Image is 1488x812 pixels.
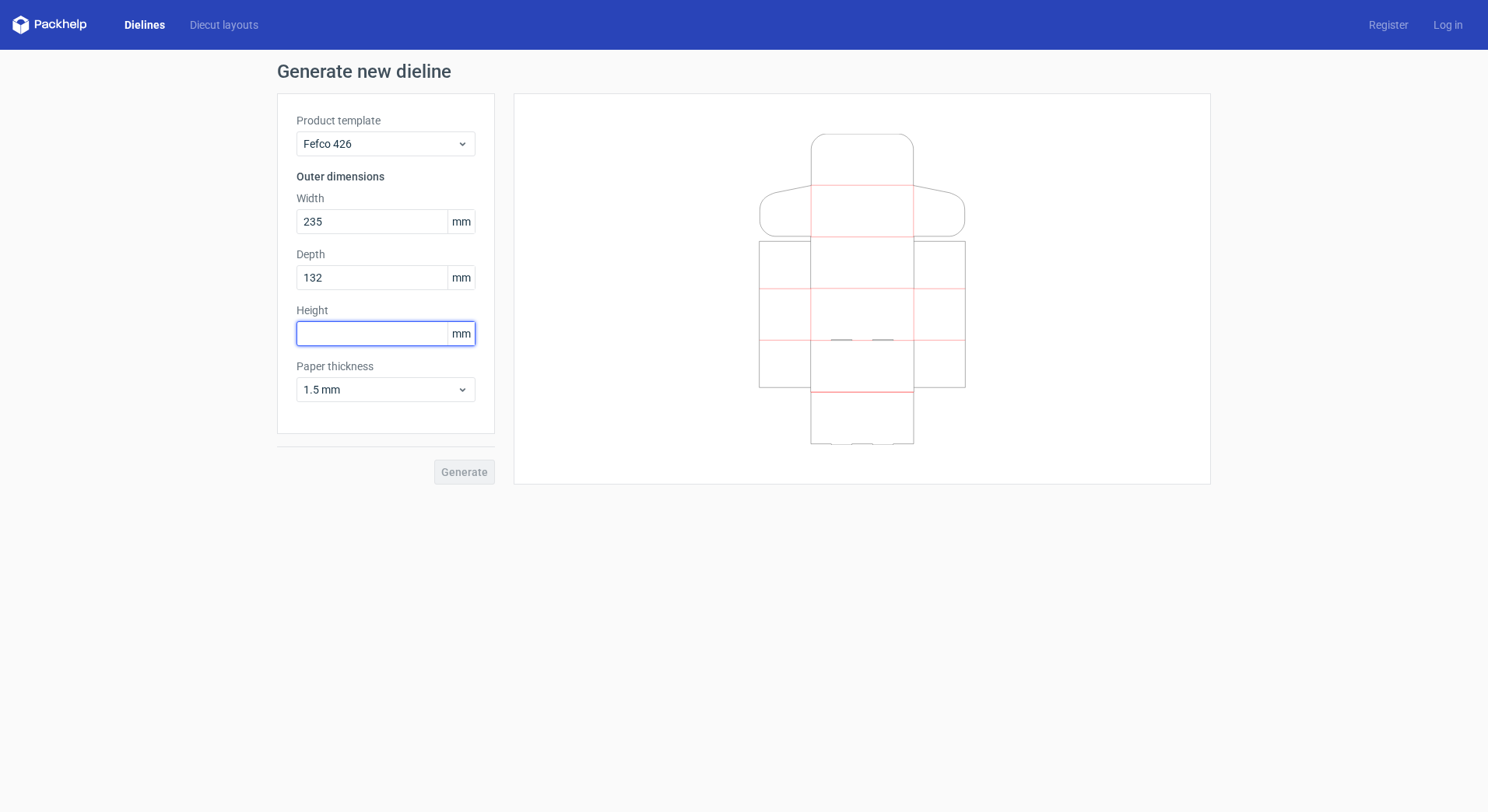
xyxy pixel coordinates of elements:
[297,113,476,128] label: Product template
[447,322,475,345] span: mm
[1356,17,1421,33] a: Register
[297,303,476,318] label: Height
[447,266,475,289] span: mm
[304,136,457,152] span: Fefco 426
[447,210,475,233] span: mm
[177,17,271,33] a: Diecut layouts
[112,17,177,33] a: Dielines
[297,169,476,184] h3: Outer dimensions
[297,247,476,262] label: Depth
[277,62,1211,81] h1: Generate new dieline
[304,382,457,397] span: 1.5 mm
[1421,17,1476,33] a: Log in
[297,359,476,374] label: Paper thickness
[297,191,476,206] label: Width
